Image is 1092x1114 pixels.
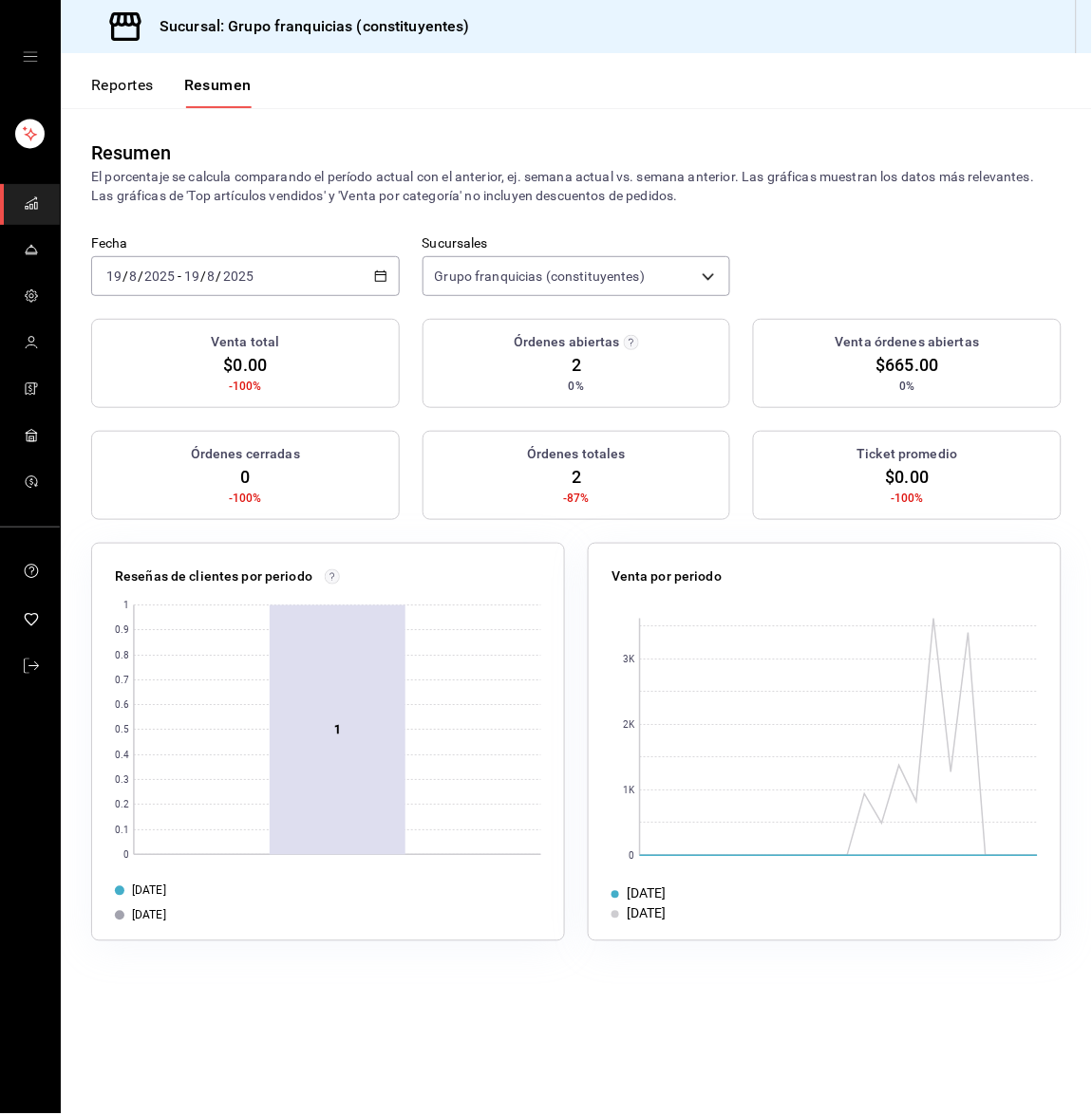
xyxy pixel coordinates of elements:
[91,76,252,108] div: navigation tabs
[627,904,667,924] div: [DATE]
[105,269,122,284] input: --
[115,826,129,836] text: 0.1
[624,720,636,731] text: 2K
[857,444,958,464] h3: Ticket promedio
[624,786,636,796] text: 1K
[115,907,541,924] div: [DATE]
[612,566,722,586] p: Venta por periodo
[207,269,217,284] input: --
[240,464,250,490] span: 0
[200,269,206,284] span: /
[23,49,38,65] button: open drawer
[836,332,980,352] h3: Venta órdenes abiertas
[128,269,138,284] input: --
[229,490,262,507] span: -100%
[115,651,129,661] text: 0.8
[222,269,254,284] input: ----
[563,490,590,507] span: -87%
[211,332,279,352] h3: Venta total
[115,625,129,636] text: 0.9
[572,464,581,490] span: 2
[123,850,129,861] text: 0
[572,352,581,378] span: 2
[627,884,667,904] div: [DATE]
[423,237,731,251] label: Sucursales
[630,851,635,862] text: 0
[229,378,262,395] span: -100%
[217,269,222,284] span: /
[115,751,129,761] text: 0.4
[514,332,620,352] h3: Órdenes abiertas
[115,882,541,900] div: [DATE]
[624,655,636,665] text: 3K
[115,676,129,686] text: 0.7
[223,352,267,378] span: $0.00
[435,267,645,286] span: Grupo franquicias (constituyentes)
[115,700,129,711] text: 0.6
[138,269,143,284] span: /
[91,167,1062,205] p: El porcentaje se calcula comparando el período actual con el anterior, ej. semana actual vs. sema...
[891,490,924,507] span: -100%
[91,76,154,108] button: Reportes
[91,139,171,167] div: Resumen
[569,378,584,395] span: 0%
[123,601,129,611] text: 1
[178,269,181,284] span: -
[143,269,176,284] input: ----
[900,378,915,395] span: 0%
[122,269,128,284] span: /
[115,775,129,786] text: 0.3
[886,464,930,490] span: $0.00
[115,566,312,586] p: Reseñas de clientes por periodo
[115,725,129,735] text: 0.5
[876,352,939,378] span: $665.00
[91,237,400,251] label: Fecha
[115,800,129,810] text: 0.2
[184,76,252,108] button: Resumen
[183,269,200,284] input: --
[144,15,470,38] h3: Sucursal: Grupo franquicias (constituyentes)
[527,444,626,464] h3: Órdenes totales
[191,444,300,464] h3: Órdenes cerradas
